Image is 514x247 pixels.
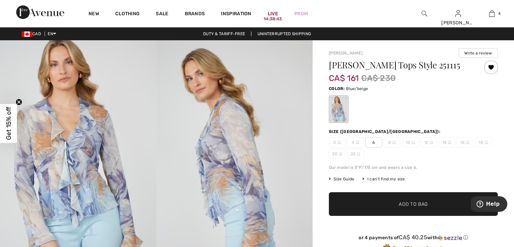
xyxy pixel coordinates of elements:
[339,152,342,156] img: ring-m.svg
[329,234,498,241] div: or 4 payments of with
[22,31,32,37] img: Canadian Dollar
[22,31,44,36] span: CAD
[329,51,363,55] a: [PERSON_NAME]
[438,137,455,148] span: 14
[329,61,470,69] h1: [PERSON_NAME] Tops Style 251115
[16,99,22,106] button: Close teaser
[329,129,442,135] div: Size ([GEOGRAPHIC_DATA]/[GEOGRAPHIC_DATA]):
[471,196,507,213] iframe: Opens a widget where you can find more information
[357,152,360,156] img: ring-m.svg
[441,19,474,26] div: [PERSON_NAME]
[329,67,359,83] span: CA$ 161
[485,141,488,144] img: ring-m.svg
[459,48,498,58] button: Write a review
[329,192,498,216] button: Add to Bag
[330,96,347,122] div: Blue/beige
[457,137,473,148] span: 16
[384,137,400,148] span: 8
[347,137,364,148] span: 4
[430,141,433,144] img: ring-m.svg
[347,149,364,159] span: 22
[185,11,205,18] a: Brands
[420,137,437,148] span: 12
[221,11,251,18] span: Inspiration
[156,11,168,18] a: Sale
[329,234,498,243] div: or 4 payments ofCA$ 40.25withSezzle Click to learn more about Sezzle
[361,72,396,84] span: CA$ 230
[475,137,492,148] span: 18
[338,141,341,144] img: ring-m.svg
[89,11,99,18] a: New
[489,9,495,18] img: My Bag
[498,10,500,17] span: 4
[362,176,405,182] div: I can't find my size
[412,141,415,144] img: ring-m.svg
[356,141,359,144] img: ring-m.svg
[399,201,428,208] span: Add to Bag
[294,10,308,17] a: Prom
[365,137,382,148] span: 6
[329,86,345,91] span: Color:
[421,9,427,18] img: search the website
[455,9,461,18] img: My Info
[475,9,508,18] a: 4
[329,149,346,159] span: 20
[5,107,13,140] span: Get 15% off
[455,10,461,17] a: Sign In
[438,235,462,241] img: Sezzle
[115,11,140,18] a: Clothing
[16,5,64,19] img: 1ère Avenue
[48,31,56,36] span: EN
[466,141,469,144] img: ring-m.svg
[329,164,498,171] div: Our model is 5'9"/175 cm and wears a size 6.
[402,137,419,148] span: 10
[329,176,354,182] span: Size Guide
[329,137,346,148] span: 2
[264,16,282,22] div: 14:38:43
[268,10,278,17] a: Live14:38:43
[392,141,396,144] img: ring-m.svg
[448,141,451,144] img: ring-m.svg
[346,86,368,91] span: Blue/beige
[399,234,427,241] span: CA$ 40.25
